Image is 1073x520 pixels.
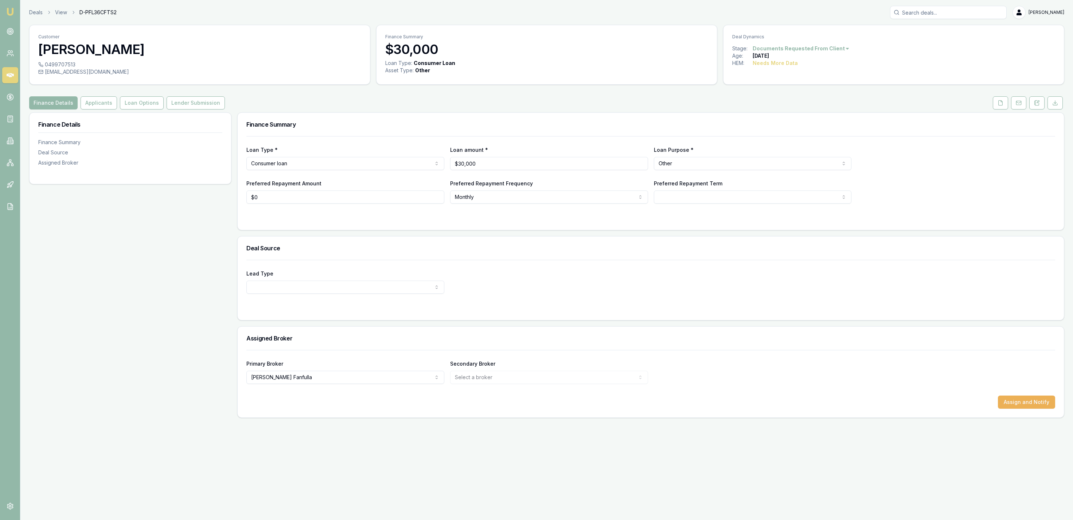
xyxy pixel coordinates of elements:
[167,96,225,109] button: Lender Submission
[81,96,117,109] button: Applicants
[753,52,769,59] div: [DATE]
[890,6,1007,19] input: Search deals
[415,67,430,74] div: Other
[450,180,533,186] label: Preferred Repayment Frequency
[246,180,321,186] label: Preferred Repayment Amount
[1029,9,1064,15] span: [PERSON_NAME]
[29,9,117,16] nav: breadcrumb
[38,159,222,166] div: Assigned Broker
[450,147,488,153] label: Loan amount *
[753,45,850,52] button: Documents Requested From Client
[654,147,694,153] label: Loan Purpose *
[38,122,222,127] h3: Finance Details
[385,67,414,74] div: Asset Type :
[246,147,278,153] label: Loan Type *
[414,59,455,67] div: Consumer Loan
[38,34,361,40] p: Customer
[246,122,1055,127] h3: Finance Summary
[55,9,67,16] a: View
[38,139,222,146] div: Finance Summary
[29,9,43,16] a: Deals
[385,42,708,57] h3: $30,000
[753,59,798,67] div: Needs More Data
[732,52,753,59] div: Age:
[654,180,722,186] label: Preferred Repayment Term
[38,42,361,57] h3: [PERSON_NAME]
[998,396,1055,409] button: Assign and Notify
[29,96,78,109] button: Finance Details
[38,149,222,156] div: Deal Source
[385,34,708,40] p: Finance Summary
[6,7,15,16] img: emu-icon-u.png
[246,270,273,277] label: Lead Type
[118,96,165,109] a: Loan Options
[732,34,1055,40] p: Deal Dynamics
[732,45,753,52] div: Stage:
[246,190,444,204] input: $
[29,96,79,109] a: Finance Details
[450,157,648,170] input: $
[165,96,226,109] a: Lender Submission
[79,9,117,16] span: D-PFL36CFTS2
[246,245,1055,251] h3: Deal Source
[38,61,361,68] div: 0499707513
[385,59,412,67] div: Loan Type:
[450,361,495,367] label: Secondary Broker
[732,59,753,67] div: HEM:
[246,335,1055,341] h3: Assigned Broker
[120,96,164,109] button: Loan Options
[38,68,361,76] div: [EMAIL_ADDRESS][DOMAIN_NAME]
[79,96,118,109] a: Applicants
[246,361,283,367] label: Primary Broker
